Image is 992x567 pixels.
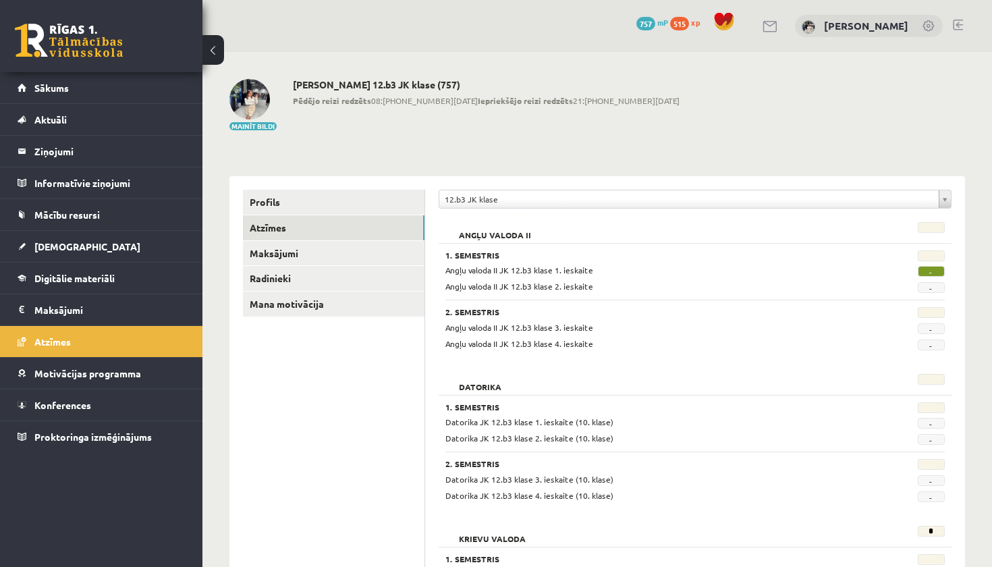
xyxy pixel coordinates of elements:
[243,190,424,215] a: Profils
[18,231,186,262] a: [DEMOGRAPHIC_DATA]
[824,19,908,32] a: [PERSON_NAME]
[445,374,515,387] h2: Datorika
[918,434,945,445] span: -
[918,323,945,334] span: -
[691,17,700,28] span: xp
[445,416,613,427] span: Datorika JK 12.b3 klase 1. ieskaite (10. klase)
[670,17,689,30] span: 515
[34,82,69,94] span: Sākums
[478,95,573,106] b: Iepriekšējo reizi redzēts
[18,104,186,135] a: Aktuāli
[445,265,593,275] span: Angļu valoda II JK 12.b3 klase 1. ieskaite
[636,17,655,30] span: 757
[34,367,141,379] span: Motivācijas programma
[18,326,186,357] a: Atzīmes
[636,17,668,28] a: 757 mP
[445,190,933,208] span: 12.b3 JK klase
[34,399,91,411] span: Konferences
[445,322,593,333] span: Angļu valoda II JK 12.b3 klase 3. ieskaite
[918,266,945,277] span: -
[445,554,858,564] h3: 1. Semestris
[34,431,152,443] span: Proktoringa izmēģinājums
[243,292,424,317] a: Mana motivācija
[34,167,186,198] legend: Informatīvie ziņojumi
[18,167,186,198] a: Informatīvie ziņojumi
[229,79,270,119] img: Daniela Varlamova
[445,490,613,501] span: Datorika JK 12.b3 klase 4. ieskaite (10. klase)
[445,338,593,349] span: Angļu valoda II JK 12.b3 klase 4. ieskaite
[445,250,858,260] h3: 1. Semestris
[34,294,186,325] legend: Maksājumi
[918,475,945,486] span: -
[670,17,707,28] a: 515 xp
[18,358,186,389] a: Motivācijas programma
[34,272,115,284] span: Digitālie materiāli
[445,433,613,443] span: Datorika JK 12.b3 klase 2. ieskaite (10. klase)
[34,335,71,348] span: Atzīmes
[243,215,424,240] a: Atzīmes
[18,421,186,452] a: Proktoringa izmēģinājums
[445,526,539,539] h2: Krievu valoda
[445,474,613,485] span: Datorika JK 12.b3 klase 3. ieskaite (10. klase)
[18,263,186,294] a: Digitālie materiāli
[18,72,186,103] a: Sākums
[657,17,668,28] span: mP
[445,402,858,412] h3: 1. Semestris
[229,122,277,130] button: Mainīt bildi
[34,209,100,221] span: Mācību resursi
[34,113,67,126] span: Aktuāli
[439,190,951,208] a: 12.b3 JK klase
[918,418,945,429] span: -
[15,24,123,57] a: Rīgas 1. Tālmācības vidusskola
[445,222,545,236] h2: Angļu valoda II
[445,281,593,292] span: Angļu valoda II JK 12.b3 klase 2. ieskaite
[243,241,424,266] a: Maksājumi
[18,389,186,421] a: Konferences
[293,94,680,107] span: 08:[PHONE_NUMBER][DATE] 21:[PHONE_NUMBER][DATE]
[293,79,680,90] h2: [PERSON_NAME] 12.b3 JK klase (757)
[918,282,945,293] span: -
[18,294,186,325] a: Maksājumi
[34,240,140,252] span: [DEMOGRAPHIC_DATA]
[293,95,371,106] b: Pēdējo reizi redzēts
[445,459,858,468] h3: 2. Semestris
[243,266,424,291] a: Radinieki
[18,199,186,230] a: Mācību resursi
[918,340,945,350] span: -
[918,491,945,502] span: -
[445,307,858,317] h3: 2. Semestris
[18,136,186,167] a: Ziņojumi
[802,20,815,34] img: Daniela Varlamova
[34,136,186,167] legend: Ziņojumi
